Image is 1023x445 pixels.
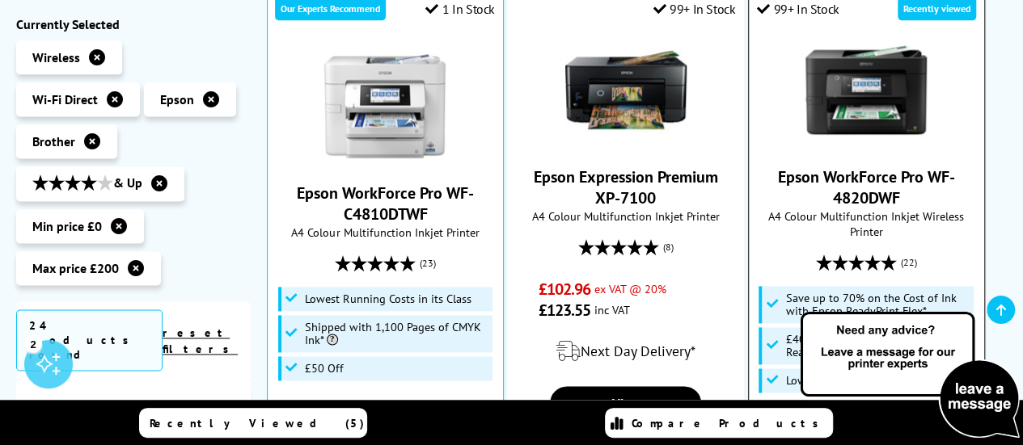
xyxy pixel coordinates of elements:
span: (23) [420,248,436,279]
div: 1 In Stock [425,1,495,17]
span: ex VAT @ 20% [594,281,666,296]
span: (8) [663,232,674,262]
span: Min price £0 [32,218,102,234]
img: Open Live Chat window [797,309,1023,442]
div: 2 [24,334,42,352]
div: 99+ In Stock [653,1,735,17]
span: Max price £200 [32,260,119,276]
div: 99+ In Stock [757,1,839,17]
span: Lowest Running Costs in its Class [305,292,471,305]
a: Epson Expression Premium XP-7100 [565,137,687,153]
a: Epson WorkForce Pro WF-C4810DTWF [297,183,474,225]
span: £102.96 [538,279,590,300]
a: View [550,386,701,420]
span: Compare Products [632,416,827,430]
span: £50 Off [305,362,344,375]
a: reset filters [163,325,238,356]
a: Epson Expression Premium XP-7100 [534,166,718,208]
span: Wi-Fi Direct [32,91,98,107]
span: A4 Colour Multifunction Inkjet Printer [516,208,735,224]
span: 24 Products Found [16,309,163,371]
a: Epson WorkForce Pro WF-C4810DTWF [324,153,446,170]
span: £40 Cashback with Epson ReadyPrint Flex Subscription [785,333,969,359]
div: modal_delivery [516,329,735,374]
span: Lowest Running Costs in its Class [785,374,952,387]
img: Epson Expression Premium XP-7100 [565,29,687,150]
span: Epson [160,91,194,107]
span: & Up [32,174,142,193]
span: (22) [901,247,917,278]
div: Currently Selected [16,16,251,32]
img: Epson WorkForce Pro WF-4820DWF [805,29,927,150]
span: Wireless [32,49,80,65]
span: Brother [32,133,75,149]
a: Epson WorkForce Pro WF-4820DWF [805,137,927,153]
a: Compare Products [605,408,833,438]
img: Epson WorkForce Pro WF-C4810DTWF [324,45,446,166]
span: A4 Colour Multifunction Inkjet Printer [276,225,495,240]
span: £99.00 [298,397,342,418]
span: Save up to 70% on the Cost of Ink with Epson ReadyPrint Flex* [785,292,969,317]
span: £123.55 [538,300,590,321]
span: Recently Viewed (5) [150,416,365,430]
span: Shipped with 1,100 Pages of CMYK Ink* [305,321,488,346]
span: A4 Colour Multifunction Inkjet Wireless Printer [757,208,976,239]
span: inc VAT [594,302,630,317]
a: Recently Viewed (5) [139,408,367,438]
a: Epson WorkForce Pro WF-4820DWF [778,166,955,208]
